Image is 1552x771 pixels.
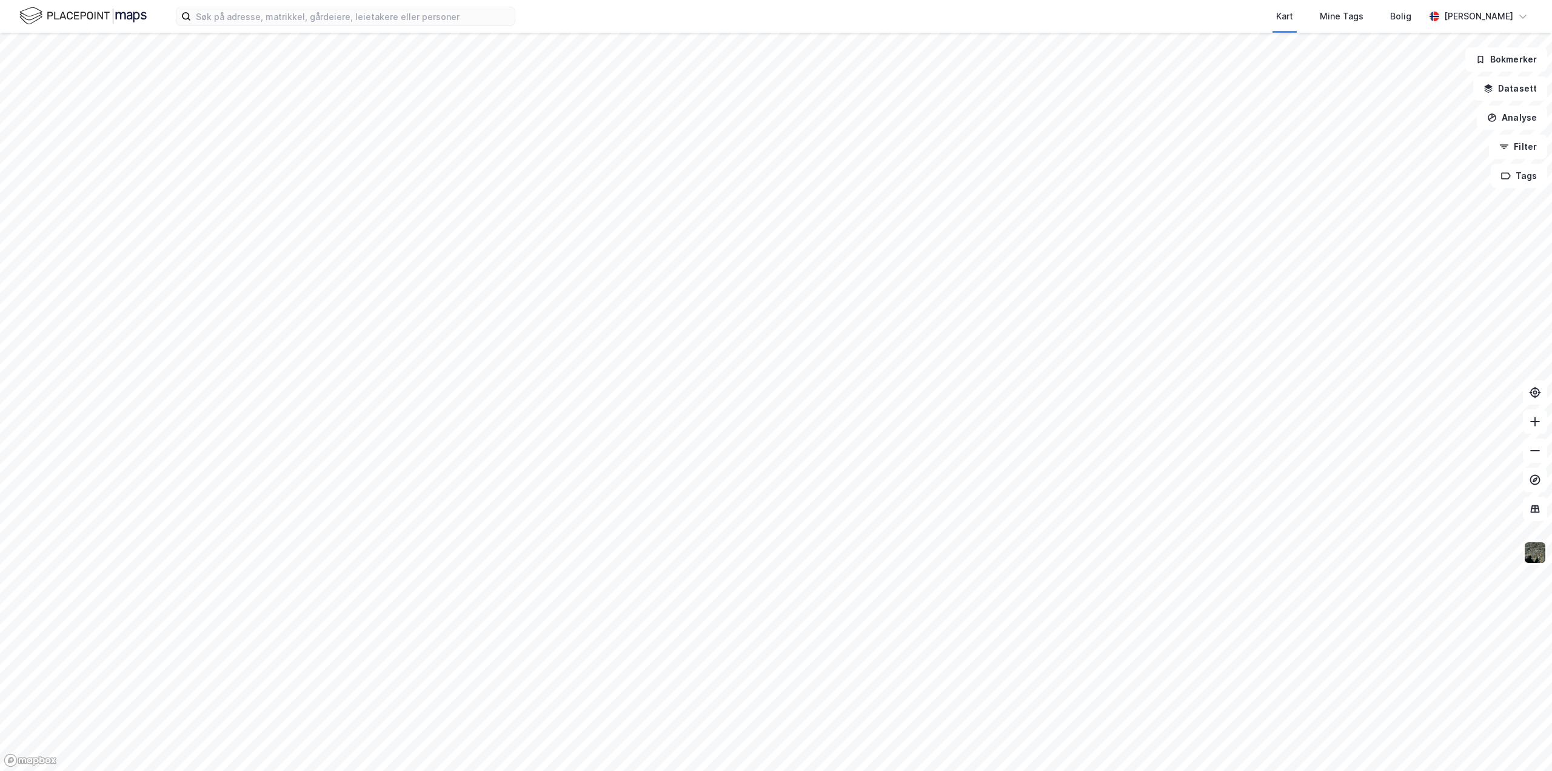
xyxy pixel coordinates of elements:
div: Mine Tags [1320,9,1363,24]
div: Kart [1276,9,1293,24]
img: 9k= [1524,541,1547,564]
img: logo.f888ab2527a4732fd821a326f86c7f29.svg [19,5,147,27]
button: Analyse [1477,106,1547,130]
button: Bokmerker [1465,47,1547,72]
iframe: Chat Widget [1491,713,1552,771]
div: [PERSON_NAME] [1444,9,1513,24]
input: Søk på adresse, matrikkel, gårdeiere, leietakere eller personer [191,7,515,25]
a: Mapbox homepage [4,753,57,767]
div: Bolig [1390,9,1411,24]
button: Tags [1491,164,1547,188]
button: Datasett [1473,76,1547,101]
button: Filter [1489,135,1547,159]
